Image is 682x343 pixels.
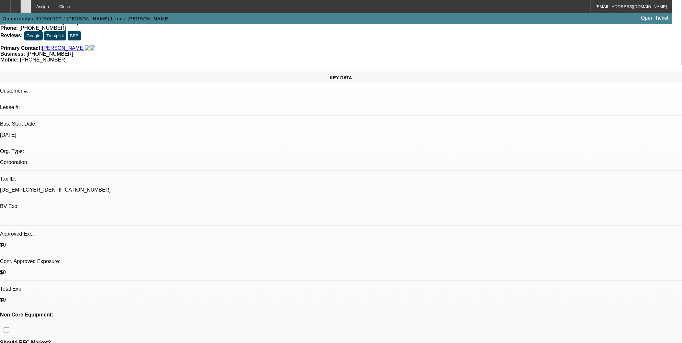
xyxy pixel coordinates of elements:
[85,45,90,51] img: facebook-icon.png
[0,51,25,57] strong: Business:
[90,45,95,51] img: linkedin-icon.png
[19,25,66,31] span: [PHONE_NUMBER]
[330,75,352,80] span: KEY DATA
[68,31,81,40] button: BBB
[0,57,18,62] strong: Mobile:
[0,45,42,51] strong: Primary Contact:
[0,33,23,38] strong: Reviews:
[639,13,671,24] a: Open Ticket
[20,57,66,62] span: [PHONE_NUMBER]
[0,25,18,31] strong: Phone:
[3,16,170,21] span: Opportunity / 092500127 / [PERSON_NAME] L Inc / [PERSON_NAME]
[27,51,73,57] span: [PHONE_NUMBER]
[42,45,85,51] a: [PERSON_NAME]
[44,31,66,40] button: Trustpilot
[24,31,43,40] button: Google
